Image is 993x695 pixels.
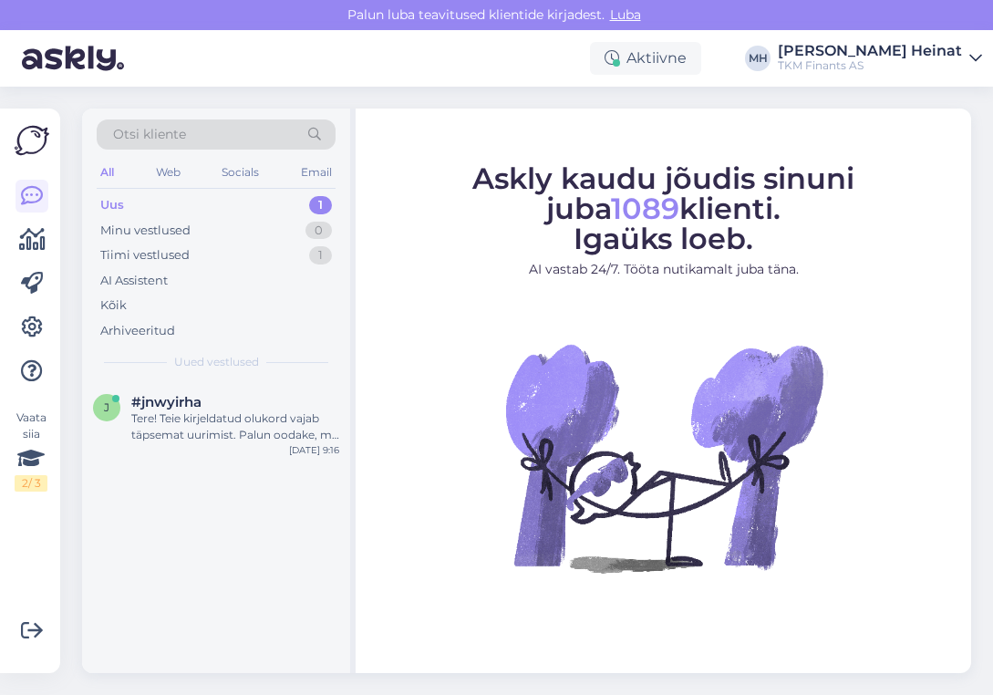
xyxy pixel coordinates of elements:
[472,160,854,255] span: Askly kaudu jõudis sinuni juba klienti. Igaüks loeb.
[100,296,127,315] div: Kõik
[15,475,47,492] div: 2 / 3
[372,259,955,278] p: AI vastab 24/7. Tööta nutikamalt juba täna.
[131,394,202,410] span: #jnwyirha
[605,6,646,23] span: Luba
[15,123,49,158] img: Askly Logo
[289,443,339,457] div: [DATE] 9:16
[309,196,332,214] div: 1
[100,246,190,265] div: Tiimi vestlused
[778,44,962,58] div: [PERSON_NAME] Heinat
[778,58,962,73] div: TKM Finants AS
[104,400,109,414] span: j
[297,161,336,184] div: Email
[590,42,701,75] div: Aktiivne
[113,125,186,144] span: Otsi kliente
[309,246,332,265] div: 1
[15,410,47,492] div: Vaata siia
[218,161,263,184] div: Socials
[152,161,184,184] div: Web
[100,272,168,290] div: AI Assistent
[131,410,339,443] div: Tere! Teie kirjeldatud olukord vajab täpsemat uurimist. Palun oodake, ma suunan Teid edasi kollee...
[100,322,175,340] div: Arhiveeritud
[745,46,771,71] div: MH
[611,190,679,225] span: 1089
[174,354,259,370] span: Uued vestlused
[305,222,332,240] div: 0
[100,222,191,240] div: Minu vestlused
[100,196,124,214] div: Uus
[97,161,118,184] div: All
[500,293,828,621] img: No Chat active
[778,44,982,73] a: [PERSON_NAME] HeinatTKM Finants AS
